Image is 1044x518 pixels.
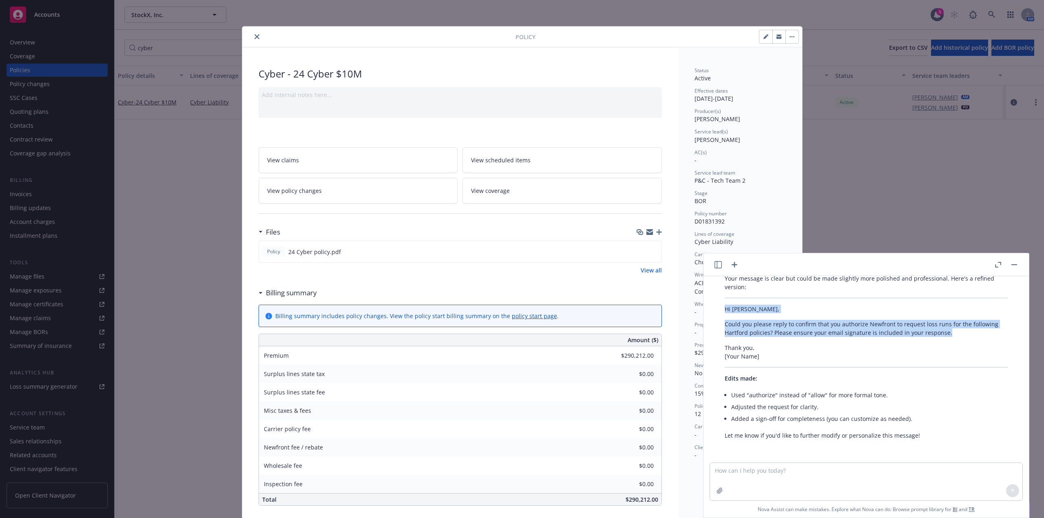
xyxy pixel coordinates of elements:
[259,227,280,237] div: Files
[695,115,740,123] span: [PERSON_NAME]
[695,328,697,336] span: -
[695,217,725,225] span: D01831392
[725,320,1008,337] p: Could you please reply to confirm that you authorize Newfront to request loss runs for the follow...
[695,87,786,103] div: [DATE] - [DATE]
[695,369,702,377] span: No
[264,480,303,488] span: Inspection fee
[695,230,734,237] span: Lines of coverage
[264,443,323,451] span: Newfront fee / rebate
[725,343,1008,361] p: Thank you, [Your Name]
[288,248,341,256] span: 24 Cyber policy.pdf
[264,388,325,396] span: Surplus lines state fee
[267,186,322,195] span: View policy changes
[695,271,733,278] span: Writing company
[695,444,744,451] span: Client payment status
[264,425,311,433] span: Carrier policy fee
[606,350,659,362] input: 0.00
[695,308,697,316] span: -
[462,178,662,204] a: View coverage
[731,389,1008,401] li: Used "authorize" instead of "allow" for more formal tone.
[707,501,1026,518] span: Nova Assist can make mistakes. Explore what Nova can do: Browse prompt library for and
[606,368,659,380] input: 0.00
[275,312,559,320] div: Billing summary includes policy changes. View the policy start billing summary on the .
[695,451,697,459] span: -
[259,67,662,81] div: Cyber - 24 Cyber $10M
[695,423,747,430] span: Carrier payment status
[695,197,706,205] span: BOR
[695,349,727,356] span: $290,212.00
[695,301,720,308] span: Wholesaler
[471,156,531,164] span: View scheduled items
[731,413,1008,425] li: Added a sign-off for completeness (you can customize as needed).
[259,288,317,298] div: Billing summary
[695,362,779,369] span: Newfront will file state taxes and fees
[638,248,644,256] button: download file
[695,128,728,135] span: Service lead(s)
[695,190,708,197] span: Stage
[695,74,711,82] span: Active
[462,147,662,173] a: View scheduled items
[626,496,658,503] span: $290,212.00
[259,178,458,204] a: View policy changes
[695,410,723,418] span: 12 months
[695,341,715,348] span: Premium
[695,390,741,397] span: 15% / $43,531.80
[606,386,659,398] input: 0.00
[264,462,302,469] span: Wholesale fee
[264,370,325,378] span: Surplus lines state tax
[267,156,299,164] span: View claims
[731,401,1008,413] li: Adjusted the request for clarity.
[725,274,1008,291] p: Your message is clear but could be made slightly more polished and professional. Here's a refined...
[695,136,740,144] span: [PERSON_NAME]
[695,431,697,438] span: -
[695,87,728,94] span: Effective dates
[259,147,458,173] a: View claims
[515,33,535,41] span: Policy
[252,32,262,42] button: close
[695,156,697,164] span: -
[606,405,659,417] input: 0.00
[695,149,707,156] span: AC(s)
[953,506,958,513] a: BI
[695,210,727,217] span: Policy number
[641,266,662,274] a: View all
[606,460,659,472] input: 0.00
[695,279,763,295] span: ACE American Insurance Company
[695,403,720,410] span: Policy term
[262,91,659,99] div: Add internal notes here...
[725,431,1008,440] p: Let me know if you'd like to further modify or personalize this message!
[606,423,659,435] input: 0.00
[651,248,658,256] button: preview file
[695,67,709,74] span: Status
[695,238,733,246] span: Cyber Liability
[969,506,975,513] a: TR
[725,305,1008,313] p: Hi [PERSON_NAME],
[471,186,510,195] span: View coverage
[628,336,658,344] span: Amount ($)
[264,352,289,359] span: Premium
[266,288,317,298] h3: Billing summary
[264,407,311,414] span: Misc taxes & fees
[695,177,745,184] span: P&C - Tech Team 2
[266,227,280,237] h3: Files
[512,312,557,320] a: policy start page
[725,374,757,382] span: Edits made:
[695,108,721,115] span: Producer(s)
[695,321,747,328] span: Program administrator
[265,248,282,255] span: Policy
[695,258,732,266] span: Chubb Group
[695,382,723,389] span: Commission
[695,169,735,176] span: Service lead team
[262,496,276,503] span: Total
[606,478,659,490] input: 0.00
[695,251,711,258] span: Carrier
[606,441,659,454] input: 0.00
